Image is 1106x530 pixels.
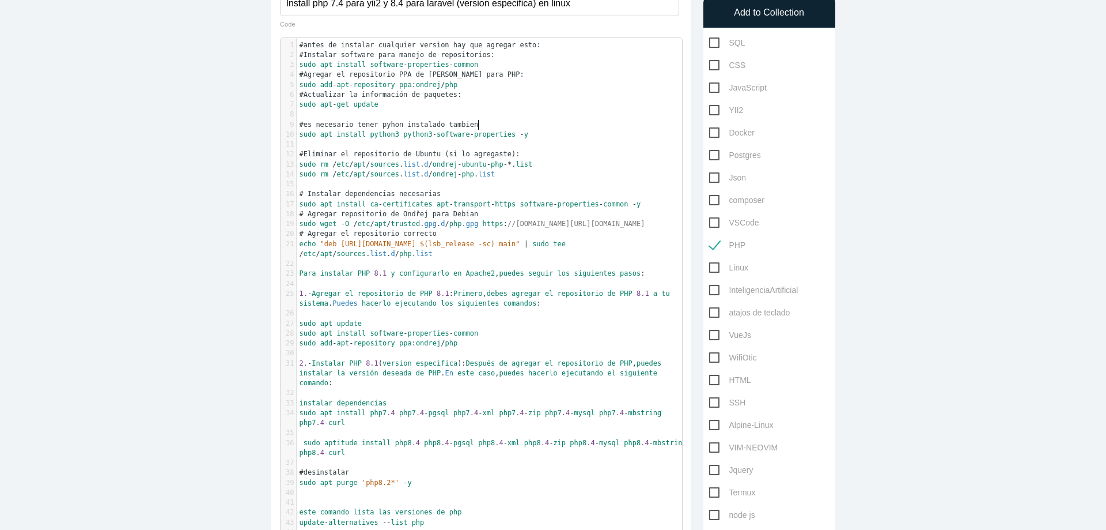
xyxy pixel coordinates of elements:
[445,339,457,347] span: php
[281,70,296,80] div: 4
[553,240,566,248] span: tee
[320,409,333,417] span: apt
[281,279,296,289] div: 24
[709,193,764,208] span: composer
[528,369,558,377] span: hacerlo
[300,200,316,208] span: sudo
[349,81,353,89] span: -
[281,339,296,348] div: 29
[453,290,483,298] span: Primero
[281,200,296,209] div: 17
[349,369,378,377] span: versión
[461,160,486,168] span: ubuntu
[300,70,524,78] span: #Agregar el repositorio PPA de [PERSON_NAME] para PHP:
[416,339,441,347] span: ondrej
[281,80,296,90] div: 5
[466,359,495,367] span: Después
[507,220,645,228] span: //[DOMAIN_NAME][URL][DOMAIN_NAME]
[395,299,437,307] span: ejecutando
[281,60,296,70] div: 3
[709,103,744,118] span: YII2
[337,200,366,208] span: install
[320,130,333,138] span: apt
[281,289,296,299] div: 25
[516,160,532,168] span: list
[407,61,449,69] span: properties
[709,171,747,185] span: Json
[337,130,366,138] span: install
[416,81,441,89] span: ondrej
[416,359,457,367] span: especifica
[499,359,507,367] span: de
[545,290,553,298] span: el
[391,269,395,277] span: y
[453,200,491,208] span: transport
[281,149,296,159] div: 12
[358,290,403,298] span: repositorio
[709,81,767,95] span: JavaScript
[474,130,516,138] span: properties
[332,100,336,108] span: -
[449,61,453,69] span: -
[320,250,333,258] span: apt
[320,170,328,178] span: rm
[437,130,470,138] span: software
[281,50,296,60] div: 2
[399,250,412,258] span: php
[300,51,495,59] span: #Instalar software para manejo de repositorios:
[453,269,461,277] span: en
[300,250,304,258] span: /
[358,269,370,277] span: PHP
[387,409,395,417] span: .4
[709,328,751,343] span: VueJs
[320,220,337,228] span: wget
[320,61,333,69] span: apt
[512,359,541,367] span: agregar
[349,359,362,367] span: PHP
[603,200,628,208] span: common
[445,220,449,228] span: /
[709,283,798,298] span: InteligenciaArtificial
[370,250,387,258] span: list
[345,220,349,228] span: O
[337,250,366,258] span: sources
[709,126,755,140] span: Docker
[337,81,350,89] span: apt
[607,359,615,367] span: de
[281,359,296,369] div: 31
[637,359,661,367] span: puedes
[407,290,415,298] span: de
[353,160,366,168] span: apt
[470,409,478,417] span: .4
[661,290,669,298] span: tu
[416,409,424,417] span: .4
[320,200,333,208] span: apt
[300,121,479,129] span: #es necesario tener pyhon instalado tambien
[281,140,296,149] div: 11
[449,329,453,337] span: -
[709,7,829,18] h6: Add to Collection
[300,61,316,69] span: sudo
[424,220,437,228] span: gpg
[281,90,296,100] div: 6
[281,408,296,418] div: 34
[709,58,746,73] span: CSS
[316,250,320,258] span: /
[378,200,382,208] span: -
[300,130,316,138] span: sudo
[300,240,316,248] span: echo
[403,130,433,138] span: python3
[320,160,328,168] span: rm
[300,91,462,99] span: #Actualizar la información de paquetes:
[429,160,433,168] span: /
[300,269,645,277] span: , :
[374,269,387,277] span: 8.1
[709,216,759,230] span: VSCode
[487,160,491,168] span: -
[499,269,524,277] span: puedes
[470,130,474,138] span: -
[370,170,399,178] span: sources
[332,160,336,168] span: /
[483,220,503,228] span: https
[370,200,378,208] span: ca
